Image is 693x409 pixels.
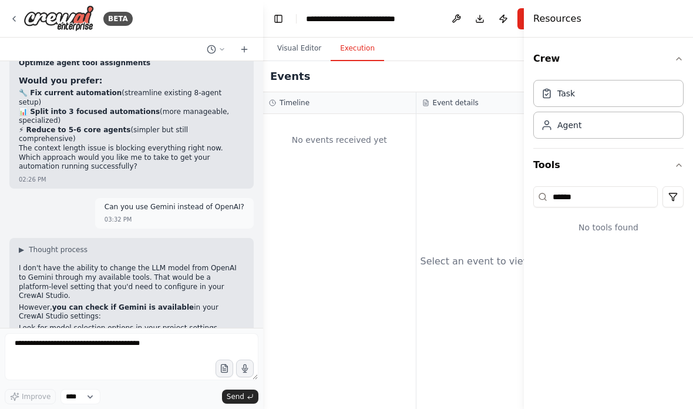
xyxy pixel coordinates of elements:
[533,12,581,26] h4: Resources
[557,88,575,99] div: Task
[105,215,132,224] div: 03:32 PM
[533,42,684,75] button: Crew
[306,13,438,25] nav: breadcrumb
[5,389,56,404] button: Improve
[216,360,233,377] button: Upload files
[19,245,88,254] button: ▶Thought process
[19,89,122,97] strong: 🔧 Fix current automation
[19,126,244,144] li: (simpler but still comprehensive)
[19,89,244,107] li: (streamline existing 8-agent setup)
[533,182,684,252] div: Tools
[19,144,244,172] p: The context length issue is blocking everything right now. Which approach would you like me to ta...
[533,149,684,182] button: Tools
[52,303,194,311] strong: you can check if Gemini is available
[270,68,310,85] h2: Events
[202,42,230,56] button: Switch to previous chat
[103,12,133,26] div: BETA
[533,212,684,243] div: No tools found
[420,254,566,269] div: Select an event to view details
[19,324,244,333] li: Look for model selection options in your project settings
[19,76,102,85] strong: Would you prefer:
[19,108,244,126] li: (more manageable, specialized)
[270,11,287,27] button: Hide left sidebar
[222,390,258,404] button: Send
[280,98,310,108] h3: Timeline
[557,119,581,131] div: Agent
[19,245,24,254] span: ▶
[269,120,410,160] div: No events received yet
[19,303,244,321] p: However, in your CrewAI Studio settings:
[19,175,46,184] div: 02:26 PM
[19,264,244,300] p: I don't have the ability to change the LLM model from OpenAI to Gemini through my available tools...
[19,126,130,134] strong: ⚡ Reduce to 5-6 core agents
[235,42,254,56] button: Start a new chat
[22,392,51,401] span: Improve
[236,360,254,377] button: Click to speak your automation idea
[227,392,244,401] span: Send
[19,59,150,67] strong: Optimize agent tool assignments
[533,75,684,148] div: Crew
[19,108,160,116] strong: 📊 Split into 3 focused automations
[433,98,479,108] h3: Event details
[29,245,88,254] span: Thought process
[331,36,384,61] button: Execution
[105,203,244,212] p: Can you use Gemini instead of OpenAI?
[23,5,94,32] img: Logo
[268,36,331,61] button: Visual Editor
